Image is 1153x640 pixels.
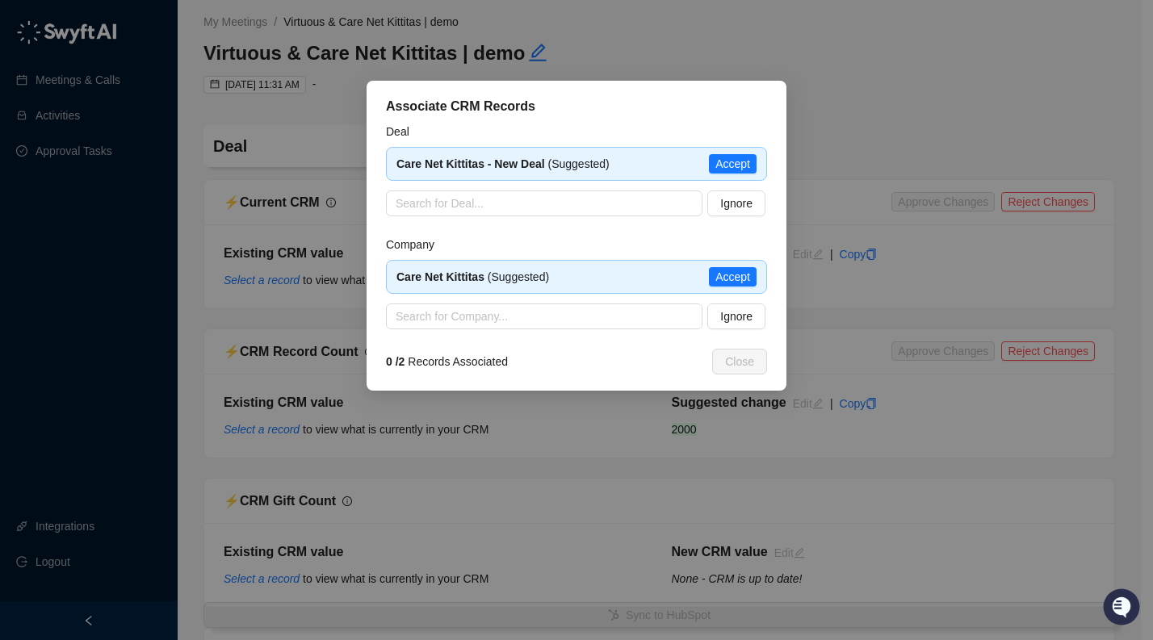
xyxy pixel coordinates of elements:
iframe: Open customer support [1101,587,1145,630]
button: Ignore [707,190,765,216]
button: Start new chat [275,151,294,170]
span: Records Associated [386,353,508,370]
span: (Suggested) [396,157,610,170]
strong: Care Net Kittitas - New Deal [396,157,545,170]
span: Pylon [161,266,195,278]
p: Welcome 👋 [16,65,294,90]
div: Start new chat [55,146,265,162]
span: (Suggested) [396,270,549,283]
span: Accept [715,268,750,286]
span: Ignore [720,195,753,212]
a: 📶Status [66,220,131,249]
h2: How can we help? [16,90,294,116]
div: We're offline, we'll be back soon [55,162,211,175]
div: 📶 [73,228,86,241]
button: Ignore [707,303,765,329]
strong: 0 / 2 [386,355,405,368]
button: Close [712,349,767,374]
img: 5124521997842_fc6d7dfcefe973c2e489_88.png [16,146,45,175]
span: Accept [715,155,750,173]
strong: Care Net Kittitas [396,270,484,283]
label: Company [386,236,446,253]
a: 📚Docs [10,220,66,249]
div: 📚 [16,228,29,241]
span: Docs [32,226,60,242]
label: Deal [386,123,421,140]
span: Ignore [720,307,753,325]
span: Status [89,226,124,242]
button: Accept [709,267,757,287]
button: Accept [709,154,757,174]
a: Powered byPylon [114,265,195,278]
img: Swyft AI [16,16,48,48]
div: Associate CRM Records [386,97,767,116]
